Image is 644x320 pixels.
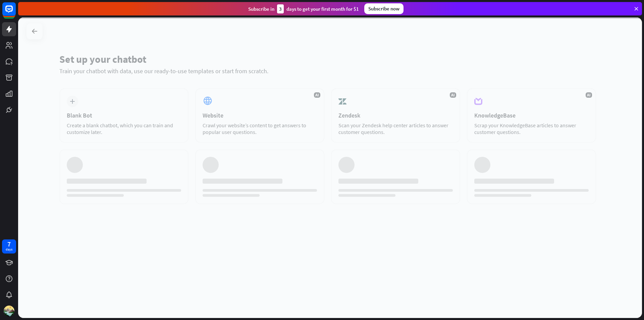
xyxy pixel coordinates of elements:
[248,4,359,13] div: Subscribe in days to get your first month for $1
[364,3,404,14] div: Subscribe now
[277,4,284,13] div: 3
[6,247,12,252] div: days
[2,239,16,254] a: 7 days
[7,241,11,247] div: 7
